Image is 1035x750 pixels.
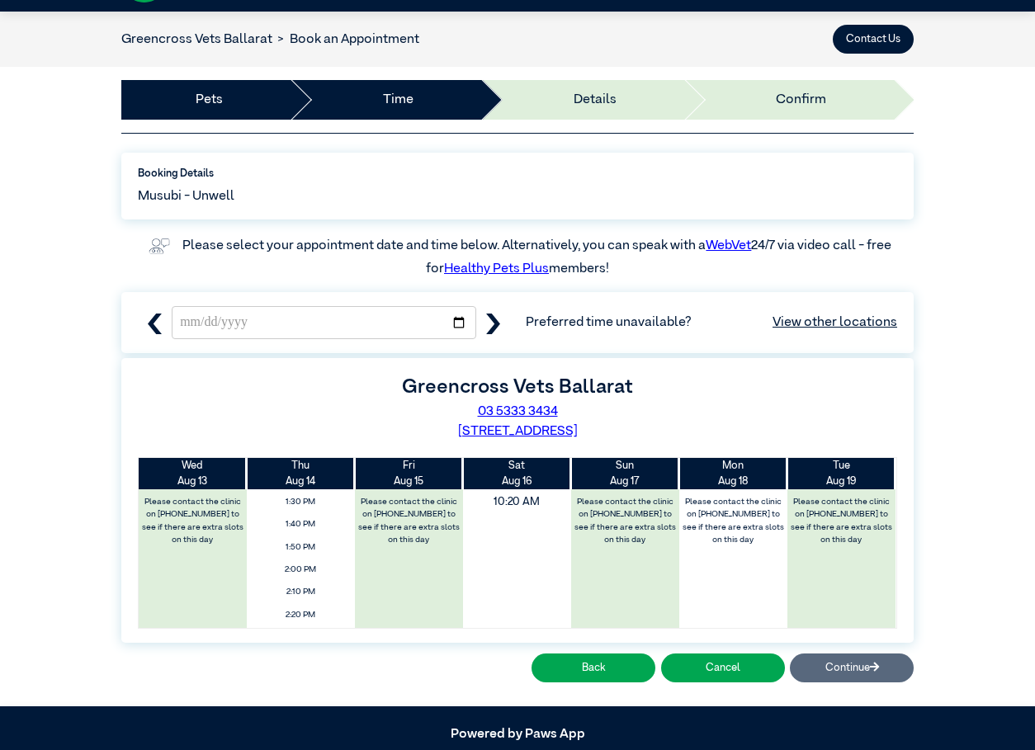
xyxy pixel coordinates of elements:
[355,458,463,489] th: Aug 15
[138,186,234,206] span: Musubi - Unwell
[272,30,419,50] li: Book an Appointment
[121,33,272,46] a: Greencross Vets Ballarat
[196,90,223,110] a: Pets
[571,458,679,489] th: Aug 17
[252,606,351,625] span: 2:20 PM
[252,538,351,557] span: 1:50 PM
[144,233,175,259] img: vet
[140,493,246,550] label: Please contact the clinic on [PHONE_NUMBER] to see if there are extra slots on this day
[402,377,633,397] label: Greencross Vets Ballarat
[383,90,414,110] a: Time
[680,493,786,550] label: Please contact the clinic on [PHONE_NUMBER] to see if there are extra slots on this day
[787,458,896,489] th: Aug 19
[139,458,247,489] th: Aug 13
[478,405,558,418] a: 03 5333 3434
[247,458,355,489] th: Aug 14
[121,30,419,50] nav: breadcrumb
[706,239,751,252] a: WebVet
[526,313,897,333] span: Preferred time unavailable?
[532,653,655,682] button: Back
[357,493,462,550] label: Please contact the clinic on [PHONE_NUMBER] to see if there are extra slots on this day
[121,727,914,743] h5: Powered by Paws App
[788,493,894,550] label: Please contact the clinic on [PHONE_NUMBER] to see if there are extra slots on this day
[773,313,897,333] a: View other locations
[463,458,571,489] th: Aug 16
[572,493,678,550] label: Please contact the clinic on [PHONE_NUMBER] to see if there are extra slots on this day
[679,458,787,489] th: Aug 18
[458,425,578,438] a: [STREET_ADDRESS]
[252,493,351,512] span: 1:30 PM
[252,515,351,534] span: 1:40 PM
[452,490,581,515] span: 10:20 AM
[661,653,785,682] button: Cancel
[444,262,549,276] a: Healthy Pets Plus
[138,166,897,182] label: Booking Details
[182,239,894,276] label: Please select your appointment date and time below. Alternatively, you can speak with a 24/7 via ...
[252,583,351,601] span: 2:10 PM
[833,25,914,54] button: Contact Us
[252,560,351,579] span: 2:00 PM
